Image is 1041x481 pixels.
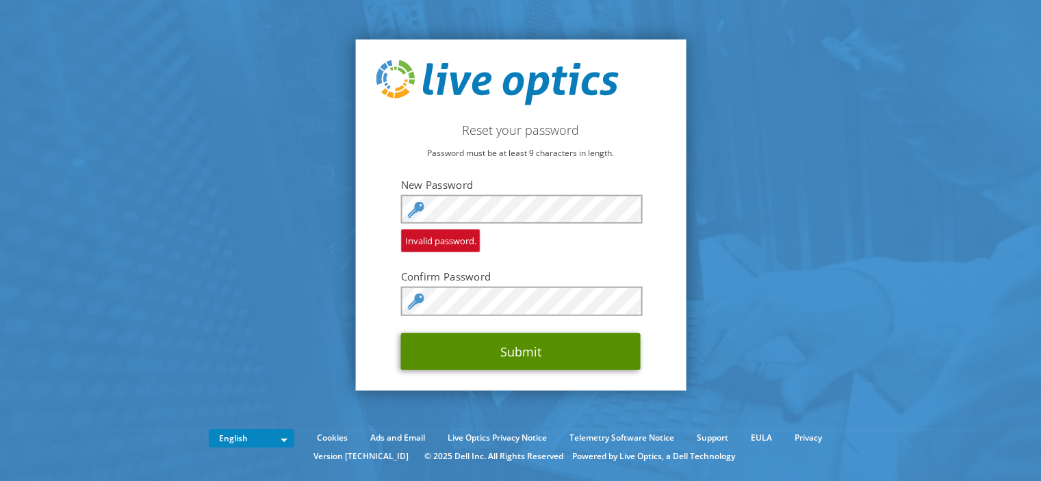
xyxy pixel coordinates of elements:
[376,146,665,161] p: Password must be at least 9 characters in length.
[741,430,782,445] a: EULA
[401,229,480,252] span: Invalid password.
[307,430,358,445] a: Cookies
[572,449,735,464] li: Powered by Live Optics, a Dell Technology
[307,449,415,464] li: Version [TECHNICAL_ID]
[401,333,641,369] button: Submit
[559,430,684,445] a: Telemetry Software Notice
[417,449,570,464] li: © 2025 Dell Inc. All Rights Reserved
[376,122,665,138] h2: Reset your password
[437,430,557,445] a: Live Optics Privacy Notice
[784,430,832,445] a: Privacy
[686,430,738,445] a: Support
[401,270,641,283] label: Confirm Password
[376,60,618,105] img: live_optics_svg.svg
[401,178,641,192] label: New Password
[360,430,435,445] a: Ads and Email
